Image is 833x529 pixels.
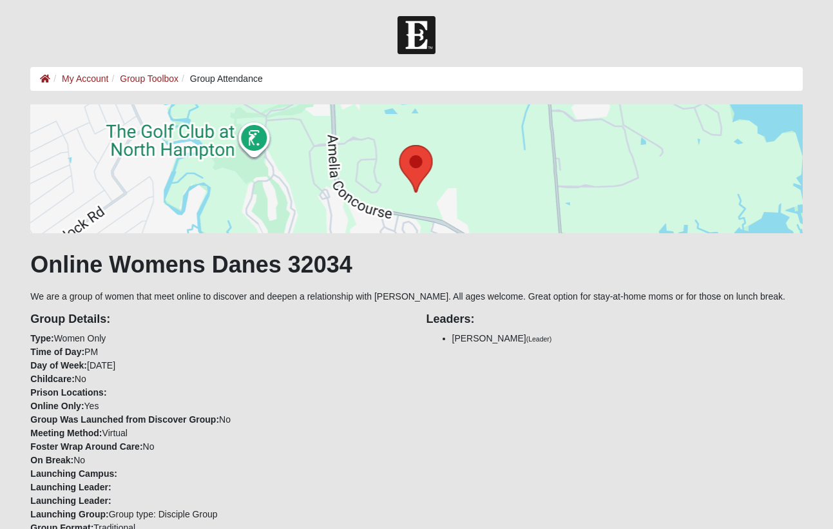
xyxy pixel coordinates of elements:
h4: Group Details: [30,313,407,327]
li: Group Attendance [178,72,263,86]
strong: Type: [30,333,53,343]
strong: Meeting Method: [30,428,102,438]
strong: Launching Leader: [30,495,111,506]
a: Group Toolbox [120,73,178,84]
strong: Childcare: [30,374,74,384]
strong: Day of Week: [30,360,87,370]
strong: Foster Wrap Around Care: [30,441,142,452]
img: Church of Eleven22 Logo [397,16,436,54]
strong: On Break: [30,455,73,465]
li: [PERSON_NAME] [452,332,803,345]
a: My Account [62,73,108,84]
strong: Time of Day: [30,347,84,357]
small: (Leader) [526,335,552,343]
strong: Prison Locations: [30,387,106,398]
strong: Group Was Launched from Discover Group: [30,414,219,425]
strong: Launching Leader: [30,482,111,492]
strong: Online Only: [30,401,84,411]
h4: Leaders: [426,313,803,327]
strong: Launching Campus: [30,468,117,479]
h1: Online Womens Danes 32034 [30,251,802,278]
